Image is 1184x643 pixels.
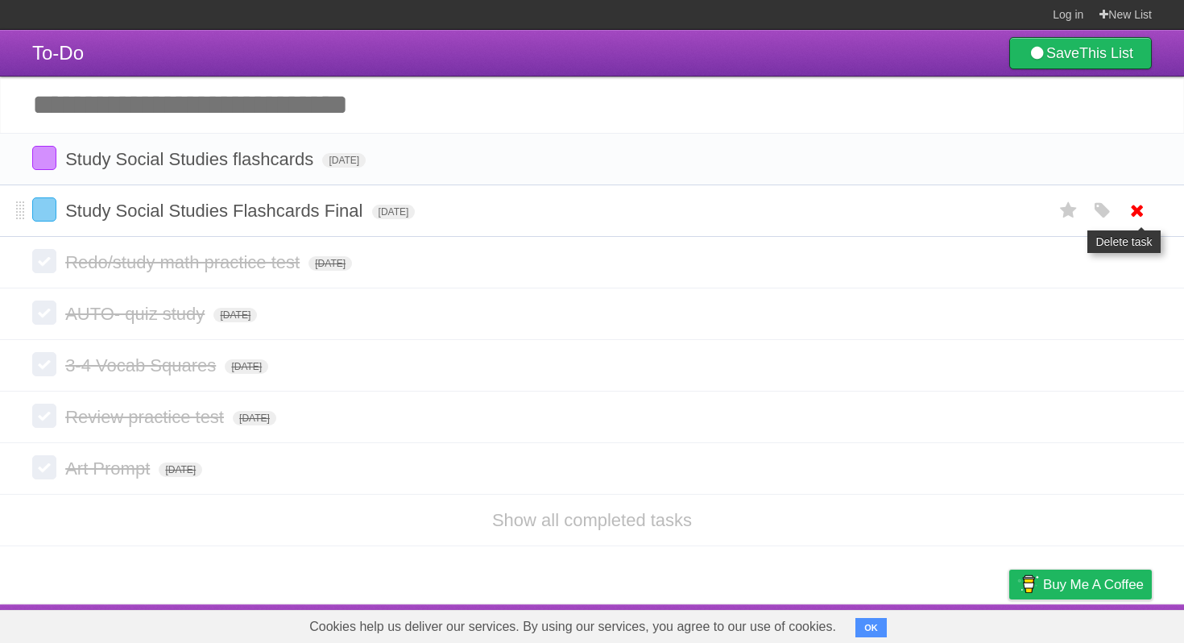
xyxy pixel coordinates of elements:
[32,301,56,325] label: Done
[988,608,1030,639] a: Privacy
[32,249,56,273] label: Done
[492,510,692,530] a: Show all completed tasks
[322,153,366,168] span: [DATE]
[1017,570,1039,598] img: Buy me a coffee
[65,149,317,169] span: Study Social Studies flashcards
[32,42,84,64] span: To-Do
[293,611,852,643] span: Cookies help us deliver our services. By using our services, you agree to our use of cookies.
[65,201,366,221] span: Study Social Studies Flashcards Final
[1009,37,1152,69] a: SaveThis List
[1054,197,1084,224] label: Star task
[1050,608,1152,639] a: Suggest a feature
[308,256,352,271] span: [DATE]
[934,608,969,639] a: Terms
[65,407,228,427] span: Review practice test
[65,252,304,272] span: Redo/study math practice test
[848,608,913,639] a: Developers
[159,463,202,477] span: [DATE]
[795,608,829,639] a: About
[32,404,56,428] label: Done
[32,352,56,376] label: Done
[1079,45,1133,61] b: This List
[32,197,56,222] label: Done
[1043,570,1144,599] span: Buy me a coffee
[225,359,268,374] span: [DATE]
[855,618,887,637] button: OK
[65,355,220,375] span: 3-4 Vocab Squares
[32,146,56,170] label: Done
[233,411,276,425] span: [DATE]
[213,308,257,322] span: [DATE]
[1009,570,1152,599] a: Buy me a coffee
[372,205,416,219] span: [DATE]
[65,458,154,479] span: Art Prompt
[65,304,209,324] span: AUTO- quiz study
[32,455,56,479] label: Done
